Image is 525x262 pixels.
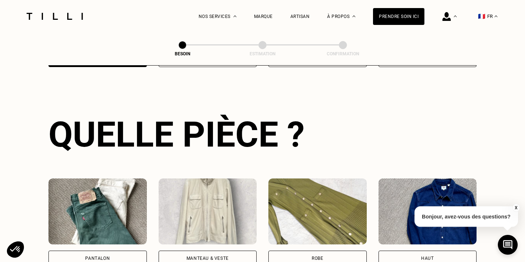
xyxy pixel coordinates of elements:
[24,13,86,20] img: Logo du service de couturière Tilli
[421,256,434,261] div: Haut
[352,15,355,17] img: Menu déroulant à propos
[290,14,310,19] a: Artisan
[187,256,229,261] div: Manteau & Veste
[159,178,257,244] img: Tilli retouche votre Manteau & Veste
[379,178,477,244] img: Tilli retouche votre Haut
[478,13,485,20] span: 🇫🇷
[312,256,323,261] div: Robe
[146,51,219,56] div: Besoin
[233,15,236,17] img: Menu déroulant
[454,15,457,17] img: Menu déroulant
[512,204,519,212] button: X
[414,206,518,227] p: Bonjour, avez-vous des questions?
[268,178,367,244] img: Tilli retouche votre Robe
[306,51,380,56] div: Confirmation
[373,8,424,25] a: Prendre soin ici
[495,15,497,17] img: menu déroulant
[254,14,273,19] a: Marque
[48,178,147,244] img: Tilli retouche votre Pantalon
[85,256,110,261] div: Pantalon
[48,114,477,155] div: Quelle pièce ?
[226,51,299,56] div: Estimation
[442,12,451,21] img: icône connexion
